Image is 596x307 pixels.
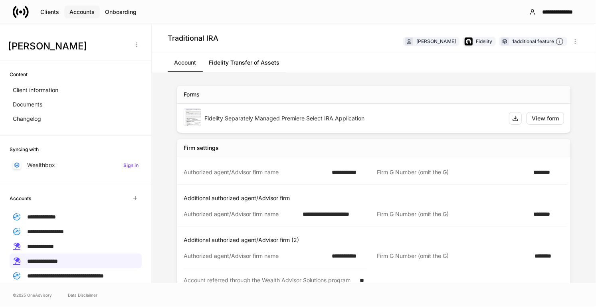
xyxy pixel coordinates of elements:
[8,40,127,53] h3: [PERSON_NAME]
[123,161,139,169] h6: Sign in
[416,37,456,45] div: [PERSON_NAME]
[10,158,142,172] a: WealthboxSign in
[184,91,200,98] div: Forms
[184,168,327,176] div: Authorized agent/Advisor firm name
[476,37,492,45] div: Fidelity
[184,194,567,202] p: Additional authorized agent/Advisor firm
[40,8,59,16] div: Clients
[10,97,142,112] a: Documents
[532,114,559,122] div: View form
[377,168,529,176] div: Firm G Number (omit the G)
[100,6,142,18] button: Onboarding
[377,210,529,218] div: Firm G Number (omit the G)
[377,252,530,260] div: Firm G Number (omit the G)
[10,83,142,97] a: Client information
[184,144,219,152] div: Firm settings
[10,146,39,153] h6: Syncing with
[512,37,564,46] div: 1 additional feature
[13,115,41,123] p: Changelog
[13,86,58,94] p: Client information
[168,53,202,72] a: Account
[105,8,137,16] div: Onboarding
[35,6,64,18] button: Clients
[64,6,100,18] button: Accounts
[13,100,42,108] p: Documents
[204,114,503,122] div: Fidelity Separately Managed Premiere Select IRA Application
[13,292,52,298] span: © 2025 OneAdvisory
[68,292,97,298] a: Data Disclaimer
[184,236,567,244] p: Additional authorized agent/Advisor firm (2)
[202,53,286,72] a: Fidelity Transfer of Assets
[27,161,55,169] p: Wealthbox
[10,112,142,126] a: Changelog
[168,33,218,43] h4: Traditional IRA
[184,276,355,284] div: Account referred through the Wealth Advisor Solutions program
[10,195,31,202] h6: Accounts
[69,8,95,16] div: Accounts
[184,210,298,218] div: Authorized agent/Advisor firm name
[10,71,28,78] h6: Content
[184,252,327,260] div: Authorized agent/Advisor firm name
[527,112,564,125] button: View form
